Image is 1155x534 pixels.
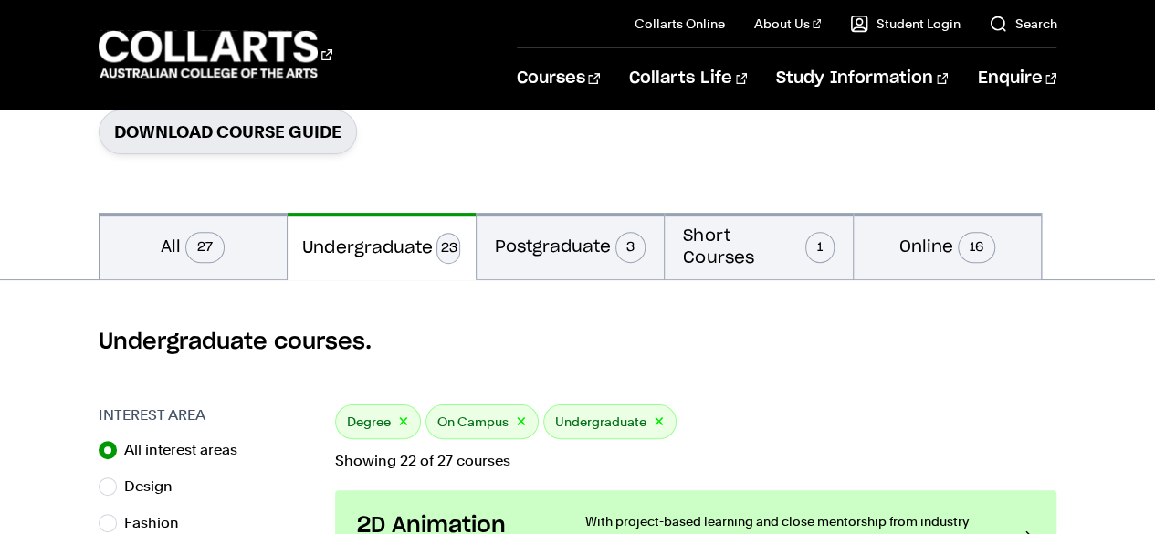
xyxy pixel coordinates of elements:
[99,28,332,80] div: Go to homepage
[100,213,288,279] button: All27
[850,15,960,33] a: Student Login
[335,454,1057,468] p: Showing 22 of 27 courses
[543,404,677,439] div: Undergraduate
[288,213,476,280] button: Undergraduate23
[754,15,822,33] a: About Us
[989,15,1056,33] a: Search
[635,15,725,33] a: Collarts Online
[805,232,835,263] span: 1
[776,48,948,109] a: Study Information
[99,110,357,154] a: Download Course Guide
[615,232,646,263] span: 3
[99,328,1057,357] h2: Undergraduate courses.
[124,474,187,499] label: Design
[654,412,665,433] button: ×
[436,233,460,264] span: 23
[958,232,995,263] span: 16
[99,404,317,426] h3: Interest Area
[185,232,225,263] span: 27
[398,412,409,433] button: ×
[854,213,1042,279] button: Online16
[517,48,600,109] a: Courses
[477,213,665,279] button: Postgraduate3
[629,48,747,109] a: Collarts Life
[977,48,1056,109] a: Enquire
[665,213,853,279] button: Short Courses1
[425,404,539,439] div: On Campus
[124,437,252,463] label: All interest areas
[335,404,421,439] div: Degree
[516,412,527,433] button: ×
